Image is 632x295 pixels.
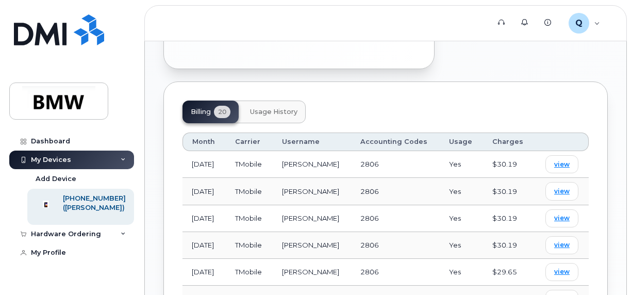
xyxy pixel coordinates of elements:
[182,232,226,259] td: [DATE]
[182,178,226,205] td: [DATE]
[545,155,578,173] a: view
[360,160,379,168] span: 2806
[440,133,483,151] th: Usage
[273,133,351,151] th: Username
[440,205,483,232] td: Yes
[182,259,226,286] td: [DATE]
[226,259,273,286] td: TMobile
[492,159,525,169] div: $30.19
[545,236,578,254] a: view
[492,187,525,196] div: $30.19
[554,240,570,250] span: view
[440,151,483,178] td: Yes
[273,232,351,259] td: [PERSON_NAME]
[226,133,273,151] th: Carrier
[492,267,525,277] div: $29.65
[273,205,351,232] td: [PERSON_NAME]
[226,151,273,178] td: TMobile
[554,160,570,169] span: view
[182,151,226,178] td: [DATE]
[492,214,525,223] div: $30.19
[226,205,273,232] td: TMobile
[545,263,578,281] a: view
[360,241,379,249] span: 2806
[440,232,483,259] td: Yes
[575,17,583,29] span: Q
[226,178,273,205] td: TMobile
[273,178,351,205] td: [PERSON_NAME]
[440,259,483,286] td: Yes
[360,214,379,222] span: 2806
[587,250,624,287] iframe: Messenger Launcher
[182,205,226,232] td: [DATE]
[351,133,440,151] th: Accounting Codes
[273,151,351,178] td: [PERSON_NAME]
[226,232,273,259] td: TMobile
[492,240,525,250] div: $30.19
[250,108,297,116] span: Usage History
[554,187,570,196] span: view
[561,13,607,34] div: QTB9117
[360,187,379,195] span: 2806
[483,133,534,151] th: Charges
[440,178,483,205] td: Yes
[273,259,351,286] td: [PERSON_NAME]
[545,182,578,200] a: view
[360,268,379,276] span: 2806
[182,133,226,151] th: Month
[554,267,570,276] span: view
[545,209,578,227] a: view
[554,214,570,223] span: view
